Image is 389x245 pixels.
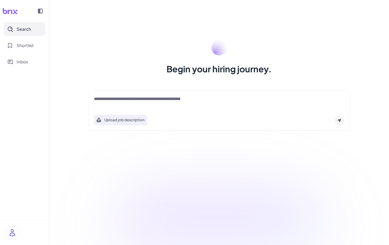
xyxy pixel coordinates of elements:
[17,42,34,49] span: Shortlist
[5,226,19,240] img: user_logo.png
[17,26,31,32] span: Search
[166,63,272,75] h1: Begin your hiring journey.
[17,58,28,65] span: Inbox
[94,115,147,125] button: Search using job description
[4,38,45,52] button: Shortlist
[4,22,45,36] button: Search
[4,55,45,69] button: Inbox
